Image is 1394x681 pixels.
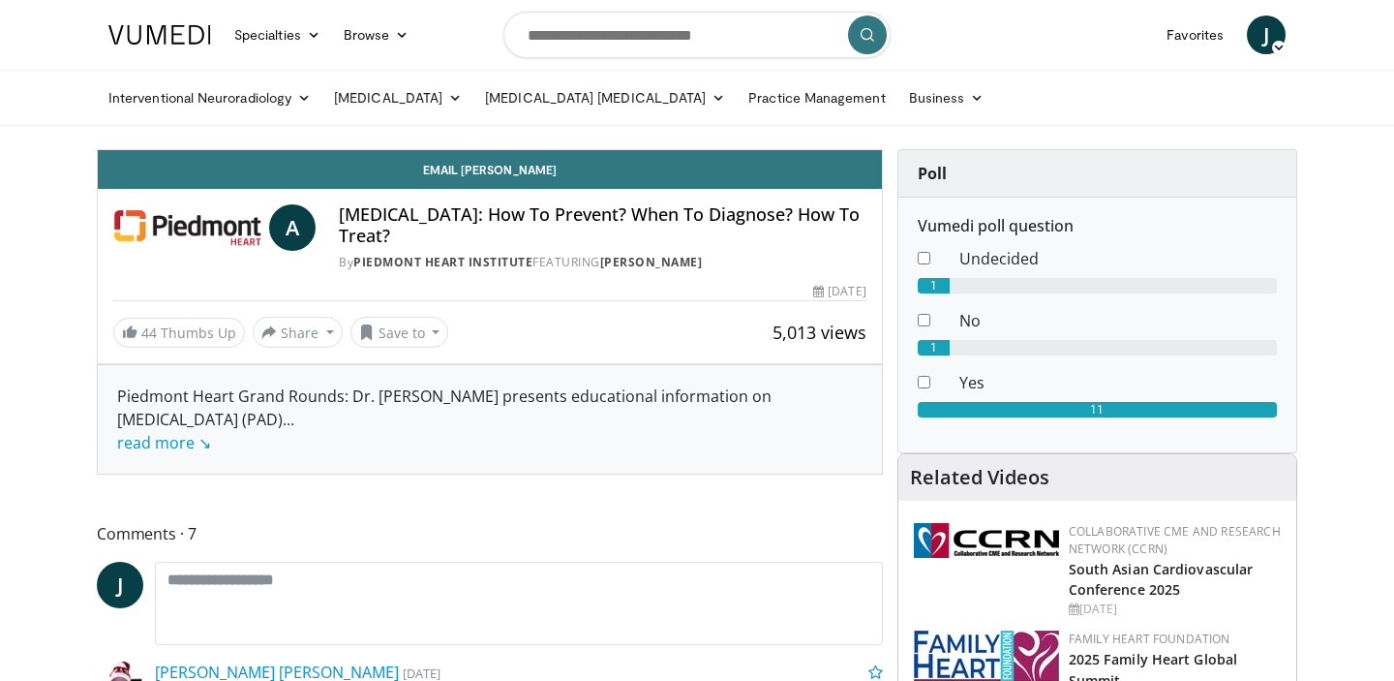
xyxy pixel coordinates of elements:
h4: Related Videos [910,466,1049,489]
button: Save to [350,317,449,348]
span: 5,013 views [773,321,866,344]
div: 1 [918,340,951,356]
h6: Vumedi poll question [918,217,1277,235]
a: J [97,562,143,608]
input: Search topics, interventions [503,12,891,58]
a: [MEDICAL_DATA] [MEDICAL_DATA] [473,78,737,117]
a: [MEDICAL_DATA] [322,78,473,117]
a: A [269,204,316,251]
span: Comments 7 [97,521,883,546]
a: Favorites [1155,15,1235,54]
div: 11 [918,402,1277,418]
a: South Asian Cardiovascular Conference 2025 [1069,560,1254,599]
div: [DATE] [1069,601,1281,618]
a: J [1247,15,1286,54]
div: By FEATURING [339,254,865,271]
img: Piedmont Heart Institute [113,204,261,251]
a: Browse [332,15,421,54]
span: ... [117,409,294,453]
a: Family Heart Foundation [1069,631,1230,647]
dd: Yes [945,371,1291,394]
dd: Undecided [945,247,1291,270]
a: Specialties [223,15,332,54]
a: Interventional Neuroradiology [97,78,322,117]
a: Practice Management [737,78,896,117]
div: Piedmont Heart Grand Rounds: Dr. [PERSON_NAME] presents educational information on [MEDICAL_DATA]... [117,385,863,454]
a: Piedmont Heart Institute [353,254,532,270]
a: 44 Thumbs Up [113,318,245,348]
dd: No [945,309,1291,332]
div: 1 [918,278,951,294]
span: 44 [141,324,157,342]
img: a04ee3ba-8487-4636-b0fb-5e8d268f3737.png.150x105_q85_autocrop_double_scale_upscale_version-0.2.png [914,523,1059,558]
a: Collaborative CME and Research Network (CCRN) [1069,523,1281,557]
strong: Poll [918,163,947,184]
a: Business [897,78,996,117]
img: VuMedi Logo [108,25,211,45]
a: read more ↘ [117,432,211,453]
a: [PERSON_NAME] [600,254,703,270]
div: [DATE] [813,283,865,300]
button: Share [253,317,343,348]
a: Email [PERSON_NAME] [98,150,882,189]
h4: [MEDICAL_DATA]: How To Prevent? When To Diagnose? How To Treat? [339,204,865,246]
